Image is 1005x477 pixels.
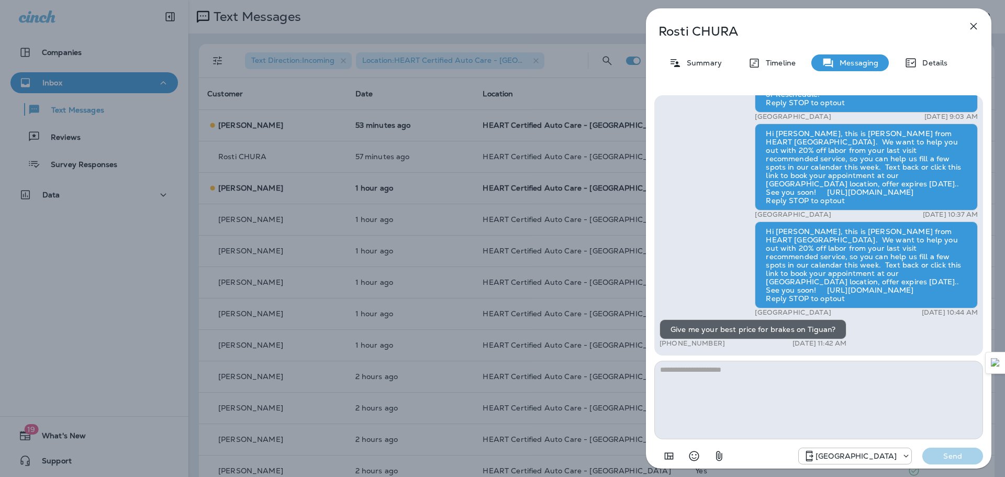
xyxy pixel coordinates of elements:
div: Give me your best price for brakes on Tiguan? [660,319,846,339]
p: [GEOGRAPHIC_DATA] [816,452,897,460]
p: [GEOGRAPHIC_DATA] [755,113,831,121]
p: Rosti CHURA [658,24,944,39]
p: [GEOGRAPHIC_DATA] [755,308,831,317]
p: Summary [682,59,722,67]
p: Messaging [834,59,878,67]
p: [PHONE_NUMBER] [660,339,725,348]
p: [DATE] 11:42 AM [792,339,846,348]
div: Hi [PERSON_NAME], this is [PERSON_NAME] from HEART [GEOGRAPHIC_DATA]. We want to help you out wit... [755,124,978,210]
p: [DATE] 10:37 AM [923,210,978,219]
button: Select an emoji [684,446,705,467]
div: +1 (847) 262-3704 [799,450,911,462]
button: Add in a premade template [658,446,679,467]
img: Detect Auto [991,358,1000,368]
p: [DATE] 9:03 AM [924,113,978,121]
div: Hi [PERSON_NAME], this is [PERSON_NAME] from HEART [GEOGRAPHIC_DATA]. We want to help you out wit... [755,221,978,308]
p: Details [917,59,947,67]
p: [DATE] 10:44 AM [922,308,978,317]
p: [GEOGRAPHIC_DATA] [755,210,831,219]
p: Timeline [761,59,796,67]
